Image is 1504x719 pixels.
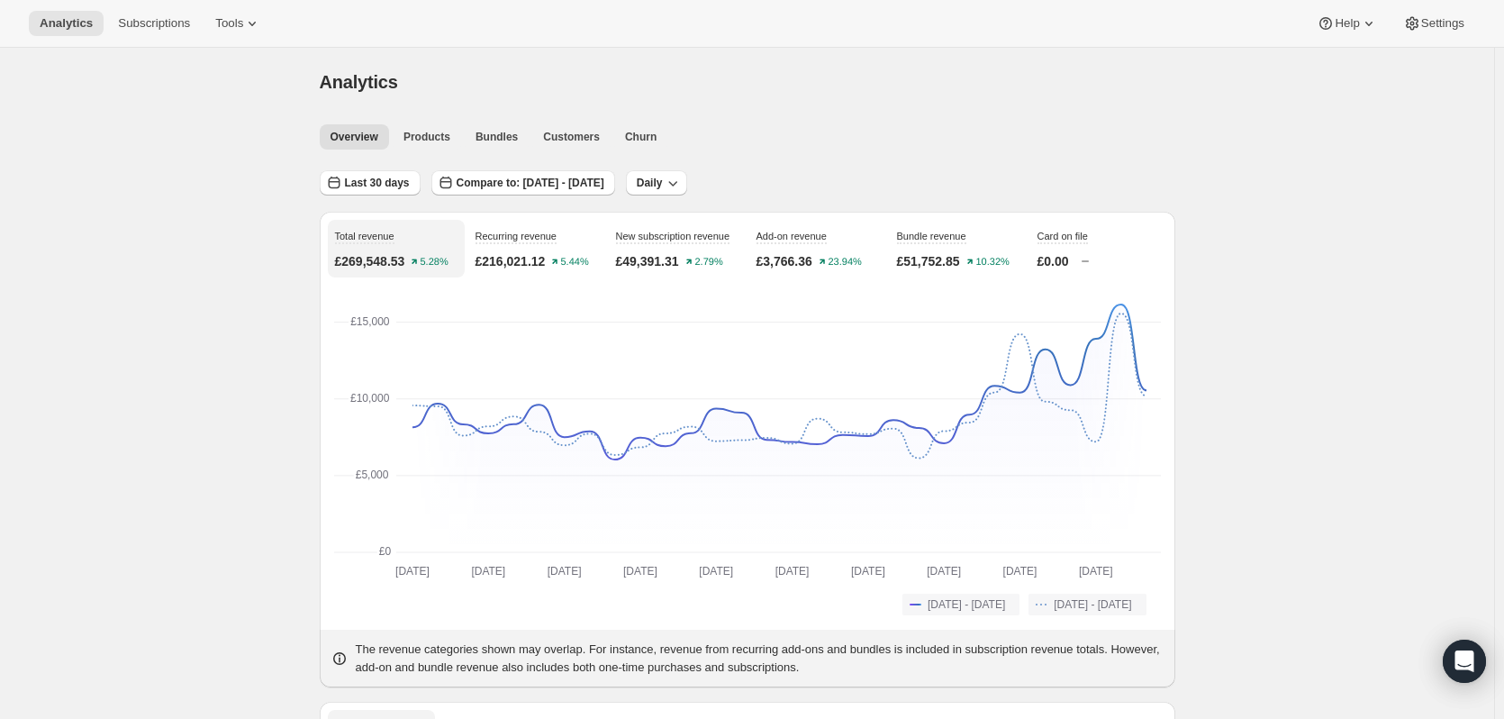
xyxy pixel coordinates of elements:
[1037,231,1088,241] span: Card on file
[331,130,378,144] span: Overview
[1335,16,1359,31] span: Help
[1392,11,1475,36] button: Settings
[457,176,604,190] span: Compare to: [DATE] - [DATE]
[757,231,827,241] span: Add-on revenue
[421,257,448,268] text: 5.28%
[395,565,430,578] text: [DATE]
[1054,597,1131,612] span: [DATE] - [DATE]
[350,392,390,405] text: £10,000
[476,231,557,241] span: Recurring revenue
[775,565,809,578] text: [DATE]
[757,252,812,270] p: £3,766.36
[547,565,581,578] text: [DATE]
[335,231,394,241] span: Total revenue
[616,231,730,241] span: New subscription revenue
[335,252,405,270] p: £269,548.53
[625,130,657,144] span: Churn
[927,565,961,578] text: [DATE]
[350,315,390,328] text: £15,000
[897,231,966,241] span: Bundle revenue
[355,469,388,481] text: £5,000
[1002,565,1037,578] text: [DATE]
[107,11,201,36] button: Subscriptions
[471,565,505,578] text: [DATE]
[320,170,421,196] button: Last 30 days
[626,170,688,196] button: Daily
[928,597,1005,612] span: [DATE] - [DATE]
[29,11,104,36] button: Analytics
[356,641,1164,677] p: The revenue categories shown may overlap. For instance, revenue from recurring add-ons and bundle...
[403,130,450,144] span: Products
[1443,640,1486,683] div: Open Intercom Messenger
[694,257,722,268] text: 2.79%
[637,176,663,190] span: Daily
[1078,565,1112,578] text: [DATE]
[431,170,615,196] button: Compare to: [DATE] - [DATE]
[476,130,518,144] span: Bundles
[1028,594,1146,615] button: [DATE] - [DATE]
[1421,16,1464,31] span: Settings
[616,252,679,270] p: £49,391.31
[378,545,391,558] text: £0
[623,565,657,578] text: [DATE]
[975,257,1010,268] text: 10.32%
[1306,11,1388,36] button: Help
[204,11,272,36] button: Tools
[561,257,589,268] text: 5.44%
[40,16,93,31] span: Analytics
[543,130,600,144] span: Customers
[215,16,243,31] span: Tools
[897,252,960,270] p: £51,752.85
[850,565,884,578] text: [DATE]
[699,565,733,578] text: [DATE]
[476,252,546,270] p: £216,021.12
[345,176,410,190] span: Last 30 days
[320,72,398,92] span: Analytics
[118,16,190,31] span: Subscriptions
[902,594,1019,615] button: [DATE] - [DATE]
[828,257,862,268] text: 23.94%
[1037,252,1069,270] p: £0.00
